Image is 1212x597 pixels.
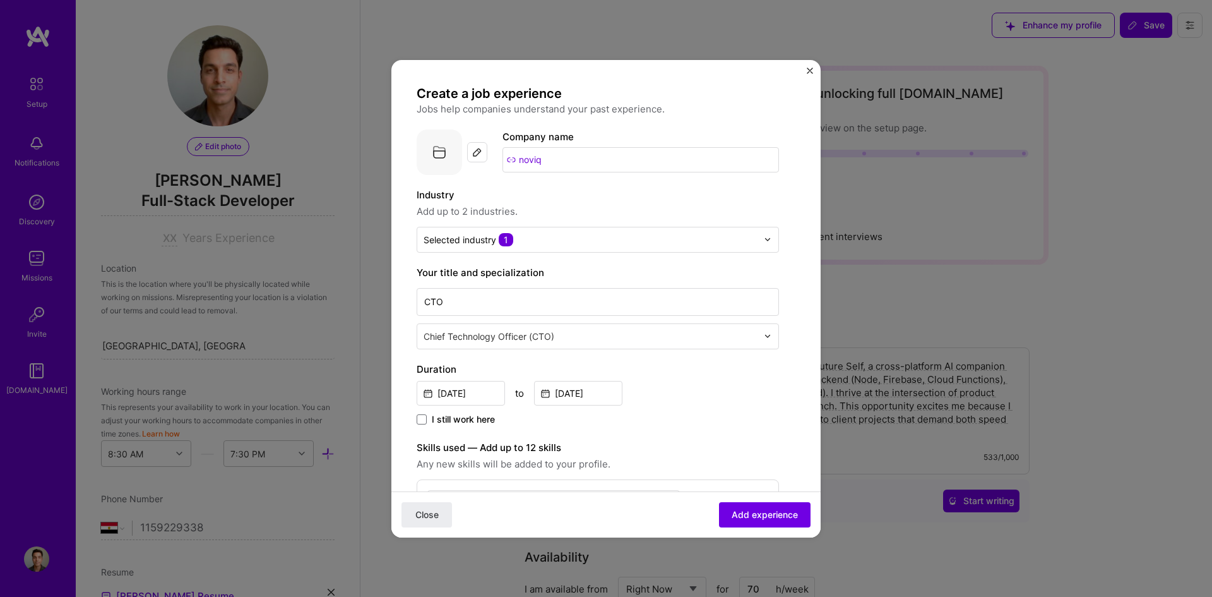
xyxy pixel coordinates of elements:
img: drop icon [764,236,771,243]
img: Edit [472,147,482,157]
input: Search for a company... [502,147,779,172]
button: Close [401,502,452,527]
label: Your title and specialization [417,265,779,280]
span: Any new skills will be added to your profile. [417,457,779,472]
label: Company name [502,131,574,143]
img: drop icon [764,332,771,340]
div: Selected industry [424,233,513,246]
input: Date [417,381,505,406]
span: Add experience [732,508,798,521]
button: Close [807,68,813,81]
p: Jobs help companies understand your past experience. [417,102,779,117]
img: Company logo [417,130,462,175]
span: Add up to 2 industries. [417,204,779,219]
div: to [515,387,524,400]
input: Date [534,381,622,406]
button: Add experience [719,502,811,527]
span: Close [415,508,439,521]
label: Skills used — Add up to 12 skills [417,440,779,455]
label: Duration [417,362,779,377]
label: Industry [417,188,779,203]
span: I still work here [432,413,495,426]
span: 1 [499,233,513,246]
h4: Create a job experience [417,85,779,102]
div: Edit [467,142,487,162]
input: Role name [417,288,779,316]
